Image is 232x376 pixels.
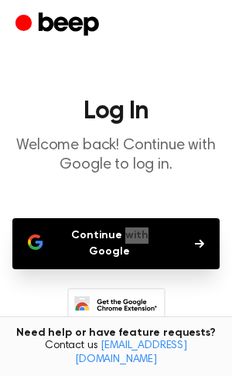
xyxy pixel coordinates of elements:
[9,340,223,367] span: Contact us
[15,10,103,40] a: Beep
[12,136,220,175] p: Welcome back! Continue with Google to log in.
[12,218,220,269] button: Continue with Google
[75,340,187,365] a: [EMAIL_ADDRESS][DOMAIN_NAME]
[12,99,220,124] h1: Log In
